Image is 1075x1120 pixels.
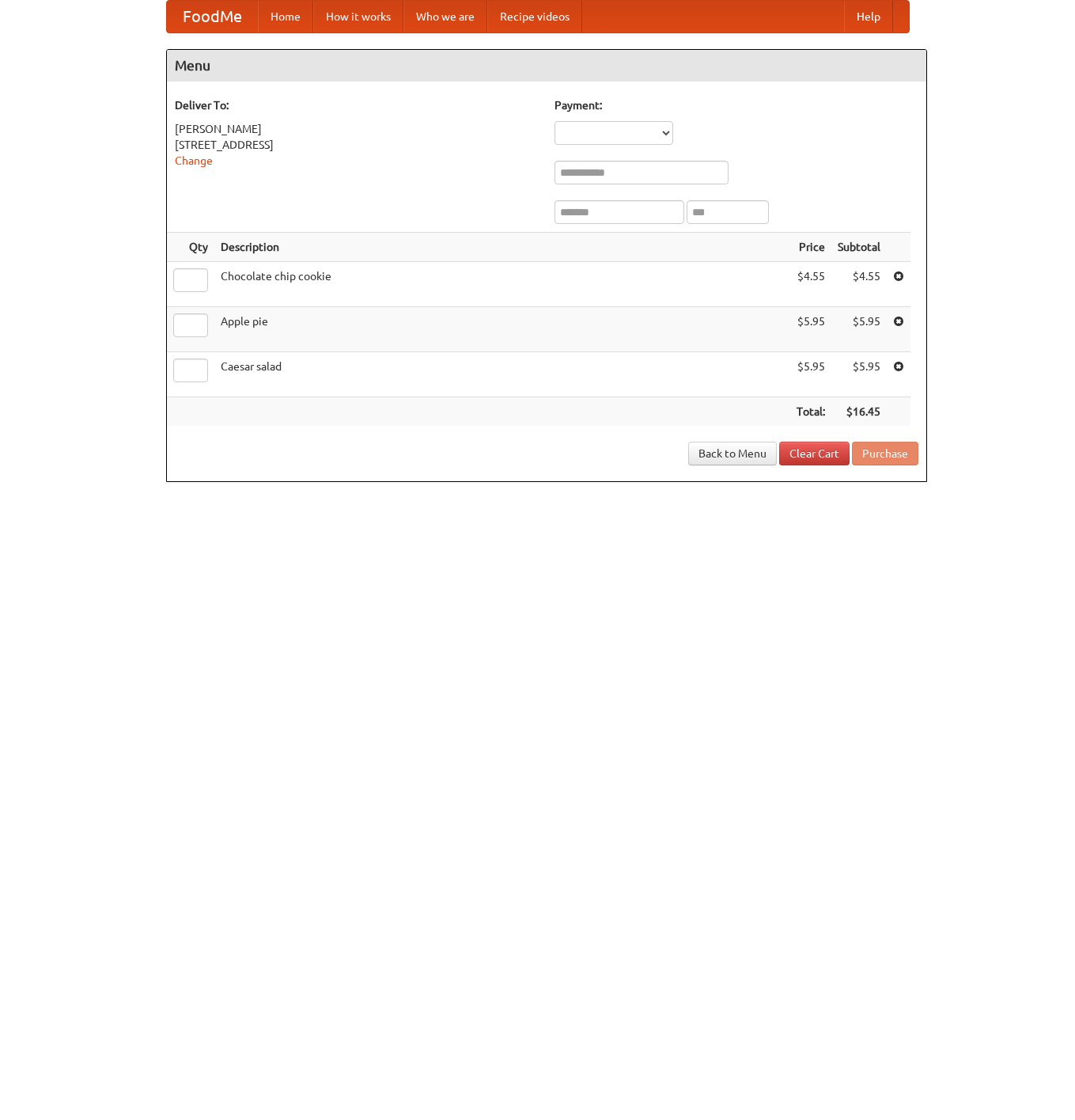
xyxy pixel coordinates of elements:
[844,1,893,32] a: Help
[487,1,582,32] a: Recipe videos
[790,352,831,397] td: $5.95
[175,137,539,153] div: [STREET_ADDRESS]
[831,307,887,352] td: $5.95
[831,262,887,307] td: $4.55
[403,1,487,32] a: Who we are
[258,1,313,32] a: Home
[214,233,790,262] th: Description
[555,97,918,113] h5: Payment:
[790,262,831,307] td: $4.55
[175,121,539,137] div: [PERSON_NAME]
[790,307,831,352] td: $5.95
[779,442,850,465] a: Clear Cart
[167,50,926,82] h4: Menu
[831,233,887,262] th: Subtotal
[167,1,258,32] a: FoodMe
[313,1,403,32] a: How it works
[852,442,918,465] button: Purchase
[790,397,831,427] th: Total:
[175,97,539,113] h5: Deliver To:
[214,307,790,352] td: Apple pie
[214,352,790,397] td: Caesar salad
[214,262,790,307] td: Chocolate chip cookie
[831,397,887,427] th: $16.45
[831,352,887,397] td: $5.95
[688,442,777,465] a: Back to Menu
[175,154,213,167] a: Change
[790,233,831,262] th: Price
[167,233,214,262] th: Qty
